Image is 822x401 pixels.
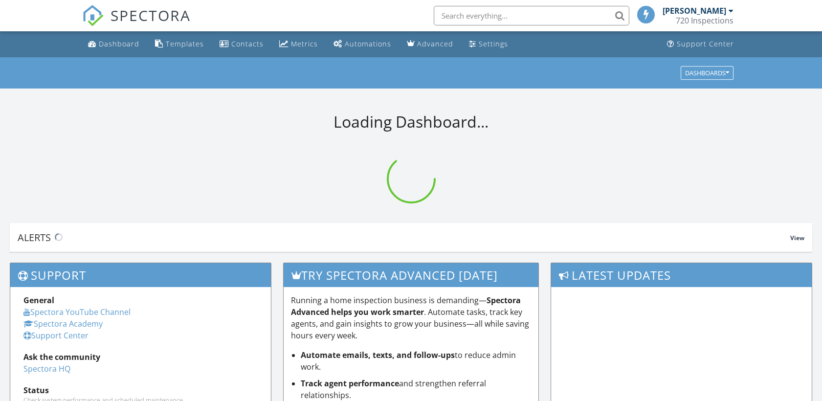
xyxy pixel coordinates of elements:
a: Spectora YouTube Channel [23,307,131,317]
div: 720 Inspections [676,16,733,25]
a: Templates [151,35,208,53]
li: to reduce admin work. [301,349,531,373]
div: Metrics [291,39,318,48]
input: Search everything... [434,6,629,25]
span: SPECTORA [111,5,191,25]
div: Dashboard [99,39,139,48]
div: Ask the community [23,351,258,363]
p: Running a home inspection business is demanding— . Automate tasks, track key agents, and gain ins... [291,294,531,341]
h3: Latest Updates [551,263,812,287]
a: Automations (Basic) [330,35,395,53]
div: Status [23,384,258,396]
strong: Automate emails, texts, and follow-ups [301,350,455,360]
a: Advanced [403,35,457,53]
strong: Spectora Advanced helps you work smarter [291,295,521,317]
strong: General [23,295,54,306]
div: Settings [479,39,508,48]
a: Support Center [663,35,738,53]
a: Spectora Academy [23,318,103,329]
button: Dashboards [681,66,733,80]
h3: Support [10,263,271,287]
h3: Try spectora advanced [DATE] [284,263,538,287]
a: Contacts [216,35,267,53]
div: Alerts [18,231,790,244]
a: Spectora HQ [23,363,70,374]
div: Advanced [417,39,453,48]
span: View [790,234,804,242]
div: Contacts [231,39,264,48]
div: [PERSON_NAME] [663,6,726,16]
div: Templates [166,39,204,48]
div: Support Center [677,39,734,48]
a: Metrics [275,35,322,53]
a: SPECTORA [82,13,191,34]
img: The Best Home Inspection Software - Spectora [82,5,104,26]
div: Automations [345,39,391,48]
a: Settings [465,35,512,53]
a: Support Center [23,330,89,341]
a: Dashboard [84,35,143,53]
li: and strengthen referral relationships. [301,378,531,401]
div: Dashboards [685,69,729,76]
strong: Track agent performance [301,378,399,389]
